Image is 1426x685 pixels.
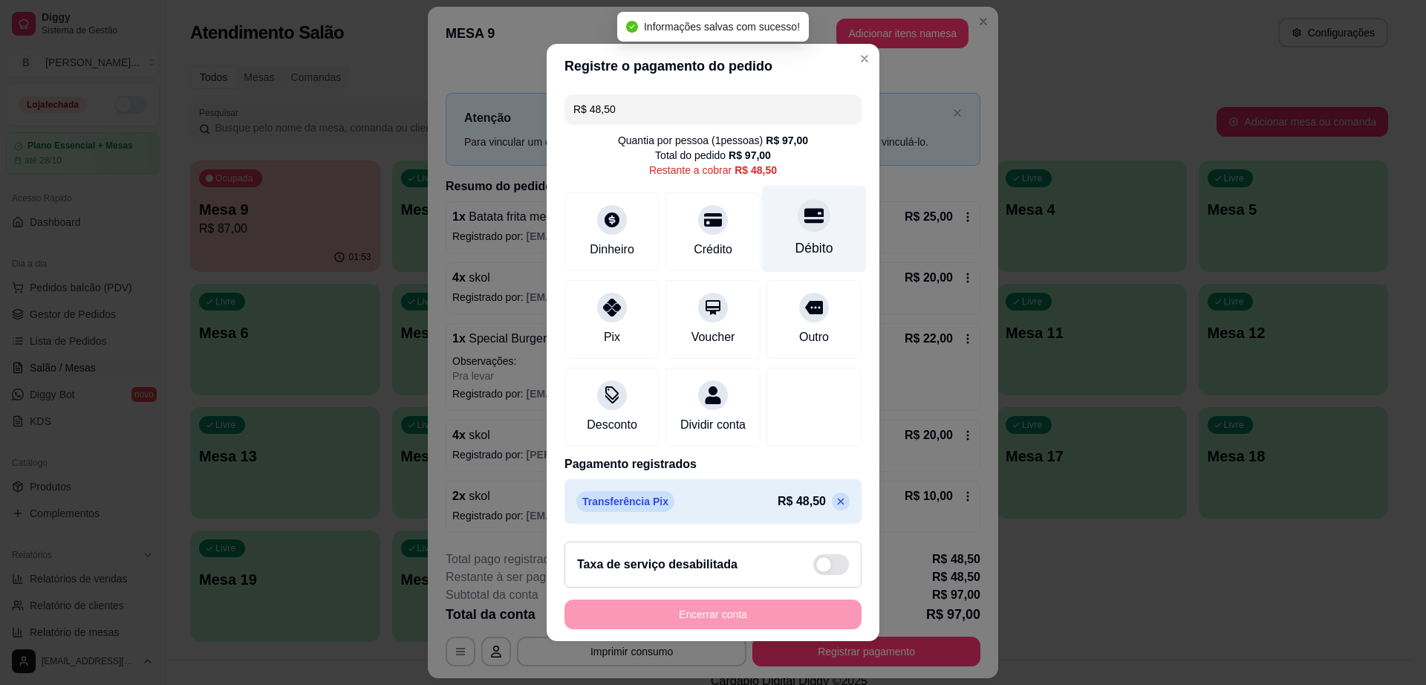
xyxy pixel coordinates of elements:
[564,455,862,473] p: Pagamento registrados
[691,328,735,346] div: Voucher
[626,21,638,33] span: check-circle
[604,328,620,346] div: Pix
[577,556,738,574] h2: Taxa de serviço desabilitada
[694,241,732,259] div: Crédito
[547,44,879,88] header: Registre o pagamento do pedido
[655,148,771,163] div: Total do pedido
[644,21,800,33] span: Informações salvas com sucesso!
[680,416,746,434] div: Dividir conta
[735,163,777,178] div: R$ 48,50
[766,133,808,148] div: R$ 97,00
[618,133,808,148] div: Quantia por pessoa ( 1 pessoas)
[573,94,853,124] input: Ex.: hambúrguer de cordeiro
[799,328,829,346] div: Outro
[795,238,833,258] div: Débito
[729,148,771,163] div: R$ 97,00
[853,47,876,71] button: Close
[590,241,634,259] div: Dinheiro
[649,163,777,178] div: Restante a cobrar
[587,416,637,434] div: Desconto
[576,491,674,512] p: Transferência Pix
[778,493,826,510] p: R$ 48,50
